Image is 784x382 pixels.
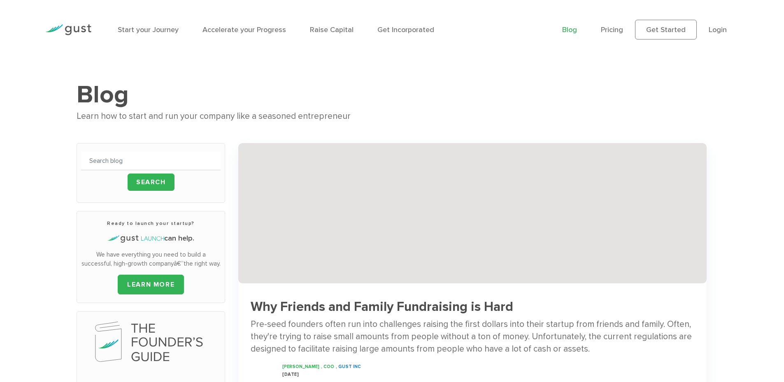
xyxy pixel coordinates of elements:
span: [DATE] [282,372,299,377]
a: Get Started [635,20,697,39]
h1: Blog [77,80,707,109]
h3: Why Friends and Family Fundraising is Hard [251,300,694,314]
h3: Ready to launch your startup? [81,220,221,227]
a: Get Incorporated [377,25,434,34]
a: Start your Journey [118,25,179,34]
span: , Gust INC [336,364,361,369]
img: Gust Logo [45,24,91,35]
input: Search [128,174,174,191]
div: Learn how to start and run your company like a seasoned entrepreneur [77,109,707,123]
a: LEARN MORE [118,275,184,294]
a: Login [709,25,727,34]
a: Pricing [601,25,623,34]
input: Search blog [81,152,221,170]
a: Raise Capital [310,25,354,34]
a: Accelerate your Progress [202,25,286,34]
p: We have everything you need to build a successful, high-growth companyâ€”the right way. [81,250,221,269]
div: Pre-seed founders often run into challenges raising the first dollars into their startup from fri... [251,318,694,356]
a: Blog [562,25,577,34]
span: [PERSON_NAME] [282,364,319,369]
span: , COO [321,364,334,369]
h4: can help. [81,233,221,244]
